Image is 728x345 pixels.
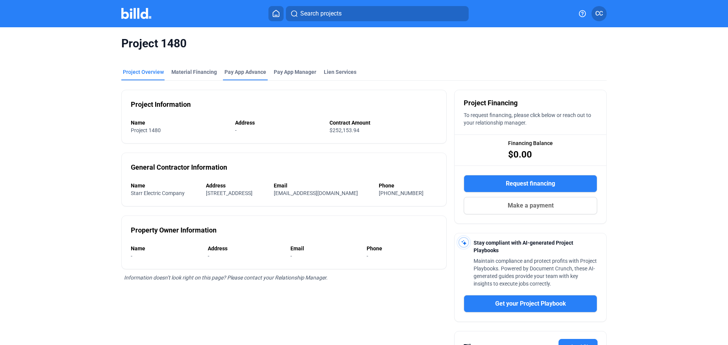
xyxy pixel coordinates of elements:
button: Request financing [464,175,597,192]
span: [STREET_ADDRESS] [206,190,253,196]
button: Search projects [286,6,469,21]
button: CC [591,6,607,21]
div: Name [131,119,227,126]
span: Stay compliant with AI-generated Project Playbooks [474,240,573,253]
button: Get your Project Playbook [464,295,597,312]
div: Name [131,182,198,189]
span: Starr Electric Company [131,190,185,196]
button: Make a payment [464,197,597,214]
span: - [367,253,368,259]
div: Lien Services [324,68,356,76]
span: CC [595,9,603,18]
div: Contract Amount [329,119,437,126]
div: Material Financing [171,68,217,76]
span: - [131,253,132,259]
div: Property Owner Information [131,225,217,236]
div: Address [208,245,282,252]
div: Project Information [131,99,191,110]
span: Financing Balance [508,139,553,147]
span: Request financing [506,179,555,188]
div: Address [206,182,266,189]
div: Project Overview [123,68,164,76]
span: - [235,127,237,133]
span: - [208,253,209,259]
div: Phone [367,245,437,252]
div: Name [131,245,200,252]
span: Pay App Manager [274,68,316,76]
span: Project 1480 [121,36,607,51]
span: Search projects [300,9,342,18]
span: [PHONE_NUMBER] [379,190,424,196]
div: Address [235,119,322,126]
span: To request financing, please click below or reach out to your relationship manager. [464,112,591,126]
span: Make a payment [508,201,554,210]
span: Get your Project Playbook [495,299,566,308]
span: [EMAIL_ADDRESS][DOMAIN_NAME] [274,190,358,196]
div: Email [290,245,359,252]
span: $252,153.94 [329,127,359,133]
span: Project 1480 [131,127,161,133]
span: Maintain compliance and protect profits with Project Playbooks. Powered by Document Crunch, these... [474,258,597,287]
span: Project Financing [464,98,518,108]
span: $0.00 [508,148,532,161]
div: General Contractor Information [131,162,227,173]
div: Email [274,182,372,189]
span: - [290,253,292,259]
img: Billd Company Logo [121,8,151,19]
span: Information doesn’t look right on this page? Please contact your Relationship Manager. [124,275,328,281]
div: Pay App Advance [224,68,266,76]
div: Phone [379,182,437,189]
